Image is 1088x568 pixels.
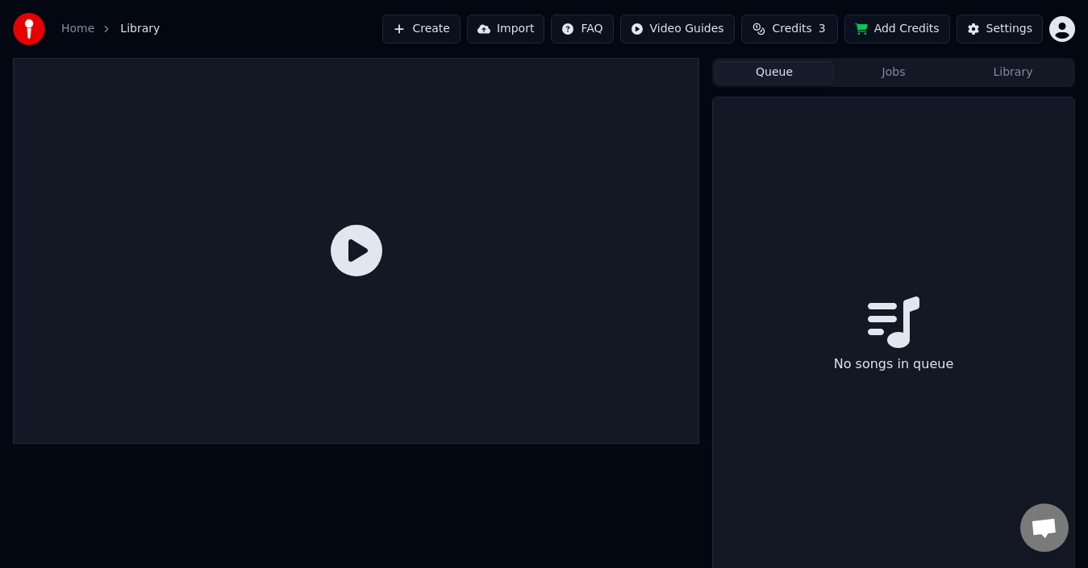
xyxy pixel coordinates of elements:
button: Settings [957,15,1043,44]
button: Video Guides [620,15,735,44]
button: Credits3 [741,15,838,44]
button: Add Credits [844,15,950,44]
nav: breadcrumb [61,21,160,37]
img: youka [13,13,45,45]
button: Library [953,61,1073,85]
a: Open chat [1020,504,1069,552]
button: Queue [715,61,834,85]
button: FAQ [551,15,613,44]
button: Import [467,15,544,44]
span: 3 [819,21,826,37]
div: Settings [986,21,1032,37]
a: Home [61,21,94,37]
button: Create [382,15,461,44]
span: Library [120,21,160,37]
div: No songs in queue [827,348,960,380]
button: Jobs [834,61,953,85]
span: Credits [772,21,811,37]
